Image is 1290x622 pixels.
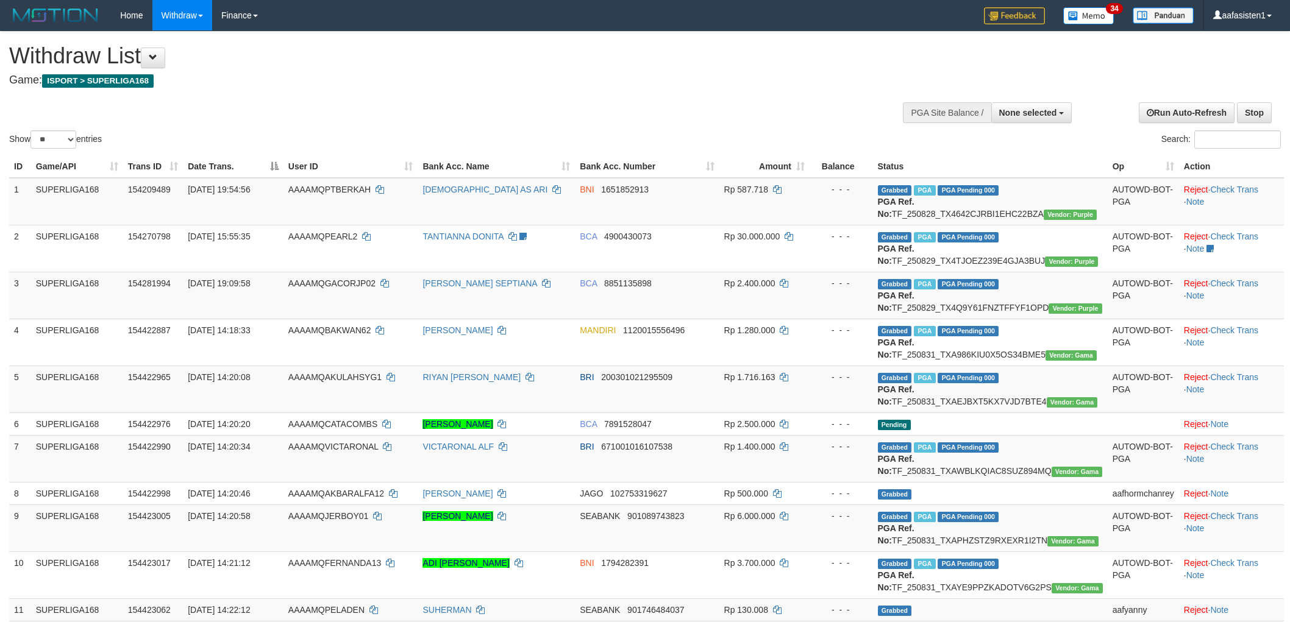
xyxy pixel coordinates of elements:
span: PGA Pending [938,559,999,569]
a: [PERSON_NAME] [422,419,493,429]
td: TF_250831_TXAYE9PPZKADOTV6G2PS [873,551,1108,598]
a: Check Trans [1210,558,1258,568]
span: Marked by aafsengchandara [914,442,935,453]
b: PGA Ref. No: [878,244,914,266]
td: TF_250831_TXAWBLKQIAC8SUZ894MQ [873,435,1108,482]
span: BCA [580,419,597,429]
a: Check Trans [1210,278,1258,288]
td: 2 [9,225,31,272]
td: SUPERLIGA168 [31,319,123,366]
div: - - - [814,557,868,569]
a: TANTIANNA DONITA [422,231,504,241]
span: Rp 587.718 [724,185,768,194]
td: AUTOWD-BOT-PGA [1108,319,1179,366]
a: Check Trans [1210,325,1258,335]
span: AAAAMQPEARL2 [288,231,358,241]
td: SUPERLIGA168 [31,435,123,482]
div: - - - [814,604,868,616]
span: 34 [1106,3,1122,14]
b: PGA Ref. No: [878,454,914,476]
span: Rp 3.700.000 [724,558,775,568]
span: ISPORT > SUPERLIGA168 [42,74,154,88]
span: PGA Pending [938,185,999,196]
td: · · [1179,435,1284,482]
td: SUPERLIGA168 [31,366,123,412]
td: SUPERLIGA168 [31,482,123,504]
span: Copy 102753319627 to clipboard [610,489,667,498]
a: Reject [1184,605,1208,615]
h4: Game: [9,74,848,87]
span: Marked by aafsoycanthlai [914,559,935,569]
td: AUTOWD-BOT-PGA [1108,178,1179,225]
td: · · [1179,178,1284,225]
img: Button%20Memo.svg [1063,7,1114,24]
span: Rp 2.400.000 [724,278,775,288]
td: SUPERLIGA168 [31,551,123,598]
a: Reject [1184,325,1208,335]
label: Show entries [9,130,102,149]
a: Reject [1184,231,1208,241]
span: 154422965 [128,372,171,382]
a: [DEMOGRAPHIC_DATA] AS ARI [422,185,547,194]
span: 154423062 [128,605,171,615]
span: [DATE] 14:21:12 [188,558,250,568]
span: Copy 8851135898 to clipboard [604,278,652,288]
a: VICTARONAL ALF [422,442,494,451]
span: AAAAMQAKBARALFA12 [288,489,384,498]
span: Copy 7891528047 to clipboard [604,419,652,429]
h1: Withdraw List [9,44,848,68]
span: Marked by aafsengchandara [914,373,935,383]
span: [DATE] 14:20:34 [188,442,250,451]
img: Feedback.jpg [984,7,1045,24]
td: · [1179,482,1284,504]
span: [DATE] 14:20:46 [188,489,250,498]
td: · [1179,598,1284,621]
span: Rp 30.000.000 [724,231,780,241]
td: AUTOWD-BOT-PGA [1108,366,1179,412]
a: RIYAN [PERSON_NAME] [422,372,521,382]
th: Action [1179,155,1284,178]
span: JAGO [580,489,603,498]
span: BNI [580,558,594,568]
td: AUTOWD-BOT-PGA [1108,504,1179,551]
th: Bank Acc. Name: activate to sort column ascending [418,155,575,178]
td: · · [1179,225,1284,272]
td: SUPERLIGA168 [31,178,123,225]
a: Check Trans [1210,231,1258,241]
span: Copy 200301021295509 to clipboard [601,372,672,382]
span: PGA Pending [938,279,999,289]
b: PGA Ref. No: [878,384,914,406]
td: TF_250831_TXAPHZSTZ9RXEXR1I2TN [873,504,1108,551]
td: TF_250831_TXAEJBXT5KX7VJD7BTE4 [873,366,1108,412]
span: Vendor URL: https://trx4.1velocity.biz [1049,303,1102,314]
span: [DATE] 14:20:58 [188,511,250,521]
span: [DATE] 15:55:35 [188,231,250,241]
span: AAAAMQGACORJP02 [288,278,376,288]
td: 6 [9,412,31,435]
td: TF_250829_TX4Q9Y61FNZTFFYF1OPD [873,272,1108,319]
a: ADI [PERSON_NAME] [422,558,509,568]
td: SUPERLIGA168 [31,504,123,551]
div: - - - [814,440,868,453]
span: Vendor URL: https://trx31.1velocity.biz [1052,583,1103,593]
span: Marked by aafchhiseyha [914,185,935,196]
a: Note [1210,419,1228,429]
b: PGA Ref. No: [878,523,914,545]
a: Run Auto-Refresh [1139,102,1235,123]
span: PGA Pending [938,442,999,453]
th: Balance [810,155,873,178]
span: BNI [580,185,594,194]
span: Rp 1.400.000 [724,442,775,451]
b: PGA Ref. No: [878,291,914,313]
th: ID [9,155,31,178]
span: Grabbed [878,512,912,522]
label: Search: [1161,130,1281,149]
a: Reject [1184,558,1208,568]
span: SEABANK [580,511,620,521]
input: Search: [1194,130,1281,149]
span: None selected [999,108,1057,118]
a: Reject [1184,511,1208,521]
td: AUTOWD-BOT-PGA [1108,551,1179,598]
td: 1 [9,178,31,225]
td: AUTOWD-BOT-PGA [1108,435,1179,482]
